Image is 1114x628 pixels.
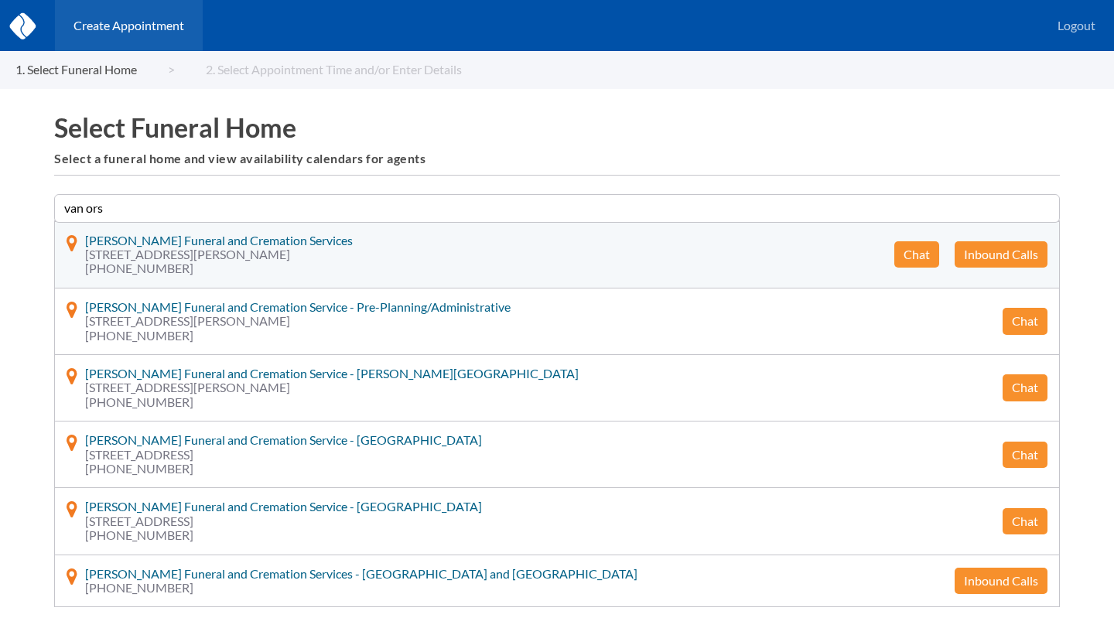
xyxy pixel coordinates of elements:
[85,432,482,447] span: [PERSON_NAME] Funeral and Cremation Service - [GEOGRAPHIC_DATA]
[85,566,637,581] span: [PERSON_NAME] Funeral and Cremation Services - [GEOGRAPHIC_DATA] and [GEOGRAPHIC_DATA]
[1003,308,1047,334] button: Chat
[955,241,1047,268] button: Inbound Calls
[85,366,579,381] span: [PERSON_NAME] Funeral and Cremation Service - [PERSON_NAME][GEOGRAPHIC_DATA]
[85,499,482,514] span: [PERSON_NAME] Funeral and Cremation Service - [GEOGRAPHIC_DATA]
[85,448,482,462] span: [STREET_ADDRESS]
[85,329,511,343] span: [PHONE_NUMBER]
[85,528,482,542] span: [PHONE_NUMBER]
[85,395,579,409] span: [PHONE_NUMBER]
[85,314,511,328] span: [STREET_ADDRESS][PERSON_NAME]
[85,462,482,476] span: [PHONE_NUMBER]
[85,247,353,261] span: [STREET_ADDRESS][PERSON_NAME]
[85,581,637,595] span: [PHONE_NUMBER]
[85,233,353,247] span: [PERSON_NAME] Funeral and Cremation Services
[1003,508,1047,534] button: Chat
[1003,374,1047,401] button: Chat
[894,241,939,268] button: Chat
[955,568,1047,594] button: Inbound Calls
[15,63,175,77] a: 1. Select Funeral Home
[1003,442,1047,468] button: Chat
[85,514,482,528] span: [STREET_ADDRESS]
[54,112,1060,142] h1: Select Funeral Home
[85,381,579,394] span: [STREET_ADDRESS][PERSON_NAME]
[85,261,353,275] span: [PHONE_NUMBER]
[54,152,1060,166] h6: Select a funeral home and view availability calendars for agents
[85,299,511,314] span: [PERSON_NAME] Funeral and Cremation Service - Pre-Planning/Administrative
[54,194,1060,222] input: Search for a funeral home...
